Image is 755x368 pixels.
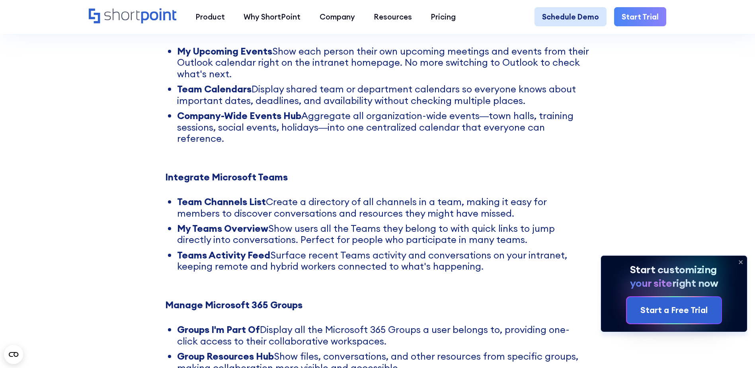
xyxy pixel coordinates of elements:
[310,7,364,26] a: Company
[165,299,302,311] strong: Manage Microsoft 365 Groups ‍
[89,8,177,25] a: Home
[4,345,23,364] button: Open CMP widget
[234,7,310,26] a: Why ShortPoint
[177,196,590,219] li: Create a directory of all channels in a team, making it easy for members to discover conversation...
[177,249,270,261] strong: Teams Activity Feed
[177,83,590,106] li: Display shared team or department calendars so everyone knows about important dates, deadlines, a...
[177,110,301,121] strong: Company-Wide Events Hub
[177,223,590,245] li: Show users all the Teams they belong to with quick links to jump directly into conversations. Per...
[715,330,755,368] iframe: Chat Widget
[177,324,590,346] li: Display all the Microsoft 365 Groups a user belongs to, providing one-click access to their colla...
[640,304,708,317] div: Start a Free Trial
[177,110,590,144] li: Aggregate all organization-wide events—town halls, training sessions, social events, holidays—int...
[374,11,412,22] div: Resources
[165,144,590,192] div: ‍ ‍
[177,45,590,79] li: Show each person their own upcoming meetings and events from their Outlook calendar right on the ...
[431,11,456,22] div: Pricing
[186,7,234,26] a: Product
[320,11,355,22] div: Company
[535,7,607,26] a: Schedule Demo
[177,45,272,57] strong: My Upcoming Events
[177,249,590,272] li: Surface recent Teams activity and conversations on your intranet, keeping remote and hybrid worke...
[165,272,590,319] div: ‍ ‍
[244,11,300,22] div: Why ShortPoint
[177,196,266,207] strong: Team Channels List
[165,171,288,183] strong: Integrate Microsoft Teams ‍
[614,7,666,26] a: Start Trial
[177,323,260,335] strong: Groups I'm Part Of
[364,7,421,26] a: Resources
[195,11,225,22] div: Product
[421,7,465,26] a: Pricing
[177,350,274,362] strong: Group Resources Hub
[627,297,721,323] a: Start a Free Trial
[177,83,252,95] strong: Team Calendars
[177,222,268,234] strong: My Teams Overview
